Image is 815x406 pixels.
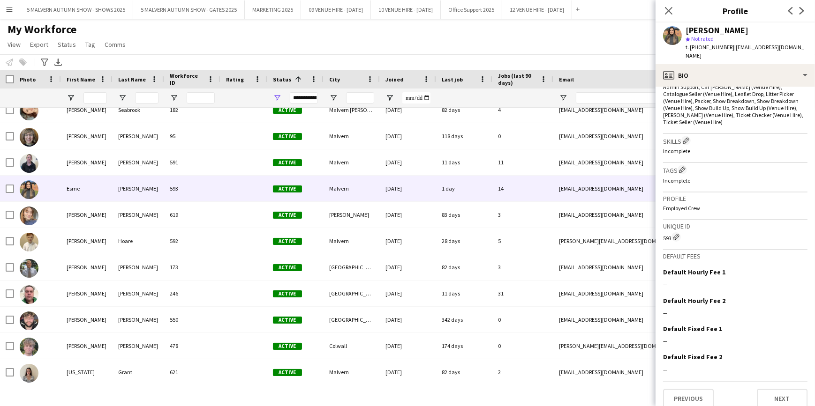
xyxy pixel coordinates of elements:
[4,38,24,51] a: View
[273,107,302,114] span: Active
[559,94,567,102] button: Open Filter Menu
[324,228,380,254] div: Malvern
[663,205,807,212] p: Employed Crew
[113,359,164,385] div: Grant
[663,222,807,230] h3: Unique ID
[61,254,113,280] div: [PERSON_NAME]
[663,136,807,146] h3: Skills
[324,202,380,228] div: [PERSON_NAME]
[61,333,113,359] div: [PERSON_NAME]
[441,0,502,19] button: Office Support 2025
[164,333,220,359] div: 478
[170,94,178,102] button: Open Filter Menu
[30,40,48,49] span: Export
[61,123,113,149] div: [PERSON_NAME]
[380,176,436,201] div: [DATE]
[663,268,725,276] h3: Default Hourly Fee 1
[380,359,436,385] div: [DATE]
[226,76,244,83] span: Rating
[273,94,281,102] button: Open Filter Menu
[663,177,807,184] p: Incomplete
[492,228,553,254] div: 5
[663,309,807,317] div: --
[492,149,553,175] div: 11
[553,97,741,123] div: [EMAIL_ADDRESS][DOMAIN_NAME]
[663,296,725,305] h3: Default Hourly Fee 2
[686,44,734,51] span: t. [PHONE_NUMBER]
[402,92,430,103] input: Joined Filter Input
[113,97,164,123] div: Seabrook
[273,76,291,83] span: Status
[686,26,748,35] div: [PERSON_NAME]
[436,97,492,123] div: 82 days
[553,359,741,385] div: [EMAIL_ADDRESS][DOMAIN_NAME]
[346,92,374,103] input: City Filter Input
[436,176,492,201] div: 1 day
[20,338,38,356] img: George Garner
[83,92,107,103] input: First Name Filter Input
[53,57,64,68] app-action-btn: Export XLSX
[61,202,113,228] div: [PERSON_NAME]
[20,259,38,278] img: Gareth Richards
[101,38,129,51] a: Comms
[492,123,553,149] div: 0
[380,123,436,149] div: [DATE]
[113,281,164,306] div: [PERSON_NAME]
[170,72,204,86] span: Workforce ID
[502,0,572,19] button: 12 VENUE HIRE - [DATE]
[273,343,302,350] span: Active
[39,57,50,68] app-action-btn: Advanced filters
[113,123,164,149] div: [PERSON_NAME]
[492,307,553,332] div: 0
[436,254,492,280] div: 82 days
[113,228,164,254] div: Hoare
[20,364,38,383] img: Georgia Grant
[385,94,394,102] button: Open Filter Menu
[553,281,741,306] div: [EMAIL_ADDRESS][DOMAIN_NAME]
[113,254,164,280] div: [PERSON_NAME]
[663,353,722,361] h3: Default Fixed Fee 2
[436,228,492,254] div: 28 days
[61,307,113,332] div: [PERSON_NAME]
[273,317,302,324] span: Active
[380,228,436,254] div: [DATE]
[61,228,113,254] div: [PERSON_NAME]
[187,92,215,103] input: Workforce ID Filter Input
[324,333,380,359] div: Colwall
[436,307,492,332] div: 342 days
[380,149,436,175] div: [DATE]
[663,252,807,260] h3: Default fees
[85,40,95,49] span: Tag
[273,264,302,271] span: Active
[663,232,807,242] div: 593
[273,369,302,376] span: Active
[492,359,553,385] div: 2
[663,337,807,345] div: --
[164,149,220,175] div: 591
[273,290,302,297] span: Active
[61,149,113,175] div: [PERSON_NAME]
[686,44,804,59] span: | [EMAIL_ADDRESS][DOMAIN_NAME]
[245,0,301,19] button: MARKETING 2025
[113,333,164,359] div: [PERSON_NAME]
[164,307,220,332] div: 550
[324,176,380,201] div: Malvern
[663,365,807,374] div: --
[133,0,245,19] button: 5 MALVERN AUTUMN SHOW - GATES 2025
[663,194,807,203] h3: Profile
[380,202,436,228] div: [DATE]
[492,202,553,228] div: 3
[380,333,436,359] div: [DATE]
[273,159,302,166] span: Active
[118,94,127,102] button: Open Filter Menu
[164,359,220,385] div: 621
[324,97,380,123] div: Malvern [PERSON_NAME]
[67,94,75,102] button: Open Filter Menu
[436,149,492,175] div: 11 days
[553,123,741,149] div: [EMAIL_ADDRESS][DOMAIN_NAME]
[26,38,52,51] a: Export
[20,154,38,173] img: Emma Sheppard
[8,22,76,37] span: My Workforce
[54,38,80,51] a: Status
[656,5,815,17] h3: Profile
